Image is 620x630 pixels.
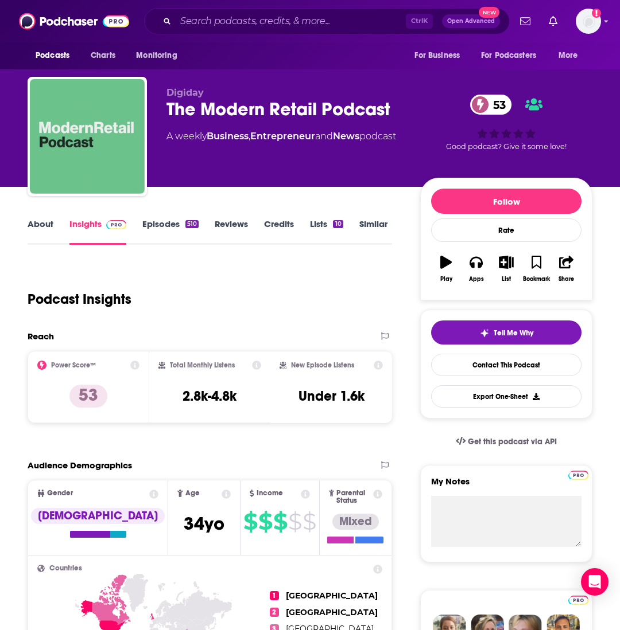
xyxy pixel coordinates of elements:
[576,9,601,34] button: Show profile menu
[69,385,107,408] p: 53
[19,10,129,32] img: Podchaser - Follow, Share and Rate Podcasts
[243,512,257,531] span: $
[491,248,521,289] button: List
[286,590,378,601] span: [GEOGRAPHIC_DATA]
[469,276,484,283] div: Apps
[91,48,115,64] span: Charts
[447,18,495,24] span: Open Advanced
[470,95,511,115] a: 53
[480,328,489,338] img: tell me why sparkle
[128,45,192,66] button: open menu
[468,437,557,447] span: Get this podcast via API
[47,490,73,497] span: Gender
[28,218,53,245] a: About
[431,320,582,345] button: tell me why sparkleTell Me Why
[431,248,461,289] button: Play
[474,45,553,66] button: open menu
[315,131,333,142] span: and
[576,9,601,34] span: Logged in as Marketing09
[166,87,204,98] span: Digiday
[28,291,131,308] h1: Podcast Insights
[28,45,84,66] button: open menu
[185,490,200,497] span: Age
[552,248,582,289] button: Share
[442,14,500,28] button: Open AdvancedNew
[299,388,365,405] h3: Under 1.6k
[142,218,199,245] a: Episodes510
[592,9,601,18] svg: Add a profile image
[431,218,582,242] div: Rate
[69,218,126,245] a: InsightsPodchaser Pro
[273,512,287,531] span: $
[286,607,378,617] span: [GEOGRAPHIC_DATA]
[440,276,452,283] div: Play
[250,131,315,142] a: Entrepreneur
[447,428,566,456] a: Get this podcast via API
[406,45,474,66] button: open menu
[336,490,371,504] span: Parental Status
[431,354,582,376] a: Contact This Podcast
[83,45,122,66] a: Charts
[559,48,578,64] span: More
[479,7,499,18] span: New
[521,248,551,289] button: Bookmark
[264,218,294,245] a: Credits
[494,328,533,338] span: Tell Me Why
[185,220,199,228] div: 510
[576,9,601,34] img: User Profile
[303,512,316,531] span: $
[414,48,460,64] span: For Business
[207,131,249,142] a: Business
[559,276,574,283] div: Share
[176,12,406,30] input: Search podcasts, credits, & more...
[333,220,343,228] div: 10
[291,361,354,369] h2: New Episode Listens
[333,131,359,142] a: News
[523,276,550,283] div: Bookmark
[568,596,588,605] img: Podchaser Pro
[568,469,588,480] a: Pro website
[49,565,82,572] span: Countries
[310,218,343,245] a: Lists10
[184,512,224,535] span: 34 yo
[482,95,511,115] span: 53
[28,331,54,342] h2: Reach
[30,79,145,194] img: The Modern Retail Podcast
[257,490,283,497] span: Income
[581,568,609,596] div: Open Intercom Messenger
[136,48,177,64] span: Monitoring
[502,276,511,283] div: List
[170,361,235,369] h2: Total Monthly Listens
[332,514,379,530] div: Mixed
[258,512,272,531] span: $
[144,8,510,34] div: Search podcasts, credits, & more...
[431,385,582,408] button: Export One-Sheet
[551,45,592,66] button: open menu
[106,220,126,229] img: Podchaser Pro
[431,189,582,214] button: Follow
[516,11,535,31] a: Show notifications dropdown
[431,476,582,496] label: My Notes
[270,591,279,600] span: 1
[28,460,132,471] h2: Audience Demographics
[406,14,433,29] span: Ctrl K
[568,471,588,480] img: Podchaser Pro
[359,218,387,245] a: Similar
[36,48,69,64] span: Podcasts
[446,142,567,151] span: Good podcast? Give it some love!
[249,131,250,142] span: ,
[166,130,396,143] div: A weekly podcast
[270,608,279,617] span: 2
[481,48,536,64] span: For Podcasters
[183,388,237,405] h3: 2.8k-4.8k
[461,248,491,289] button: Apps
[51,361,96,369] h2: Power Score™
[568,594,588,605] a: Pro website
[420,87,592,158] div: 53Good podcast? Give it some love!
[288,512,301,531] span: $
[215,218,248,245] a: Reviews
[544,11,562,31] a: Show notifications dropdown
[31,508,165,524] div: [DEMOGRAPHIC_DATA]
